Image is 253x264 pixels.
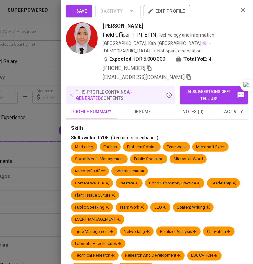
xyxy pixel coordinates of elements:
div: Public Speaking [75,205,109,211]
span: [PHONE_NUMBER] [103,65,145,71]
div: Communication [115,168,144,174]
span: edit profile [149,7,185,15]
span: | [132,31,134,39]
img: 2ee171e3ca6afe2b41383a7bb683830c.jpg [66,22,98,54]
a: edit profile [144,8,190,13]
span: [DEMOGRAPHIC_DATA] [103,48,151,54]
p: Not open to relocation [157,48,202,54]
span: [EMAIL_ADDRESS][DOMAIN_NAME] [103,74,185,80]
span: resume [121,108,164,116]
div: IDR 5.000.000 [103,55,165,63]
span: AI suggestions off? Tell us! [183,88,245,103]
span: Field Officer [103,32,130,38]
span: notes (0) [171,108,215,116]
div: Public Speaking [134,156,163,162]
button: Save [66,5,92,17]
button: AI suggestions off? Tell us! [180,86,248,104]
div: Microsoft Word [174,156,203,162]
div: Research And Development [125,253,181,259]
div: Content WRITER [75,180,109,186]
div: SEO [154,205,167,211]
div: Leadership [211,180,236,186]
button: edit profile [144,5,190,17]
span: 4 [209,55,211,63]
span: Save [71,7,87,15]
div: Laboratory Techniques [75,241,122,247]
div: Cultivation [207,229,231,235]
div: EVENT MANAGEMENT [75,217,121,223]
span: (Recruiters to enhance) [111,135,158,140]
div: Content Writing [177,205,210,211]
div: Microsoft Office [75,168,105,174]
b: Expected: [109,55,133,63]
div: [GEOGRAPHIC_DATA], Kab. [GEOGRAPHIC_DATA] [103,40,207,46]
div: Fertilizer Analysis [160,229,197,235]
div: English [103,144,117,150]
div: Microsoft Excel [196,144,225,150]
b: Total YoE: [183,55,207,63]
div: Networking [124,229,150,235]
div: Good Laboratory Practice [149,180,201,186]
img: magic_wand.svg [202,41,207,46]
span: [PERSON_NAME] [103,22,143,30]
span: PT. EPIN [136,32,156,38]
div: Creative [119,180,139,186]
span: Technology and Information [158,32,214,38]
div: Problem Solving [127,144,157,150]
div: Skills [71,125,243,132]
div: Tịme Management [75,229,114,235]
div: EDUCATION [191,253,218,259]
div: Teamwork [167,144,186,150]
span: profile summary [70,108,113,116]
div: Team work [119,205,144,211]
div: Social Media Management [75,156,124,162]
div: Plant Tissue Culture [75,192,115,198]
div: Technical Research [75,253,115,259]
div: Marketing [75,144,93,150]
span: Skills without YOE [71,135,109,140]
p: this profile contains contents [76,89,165,101]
